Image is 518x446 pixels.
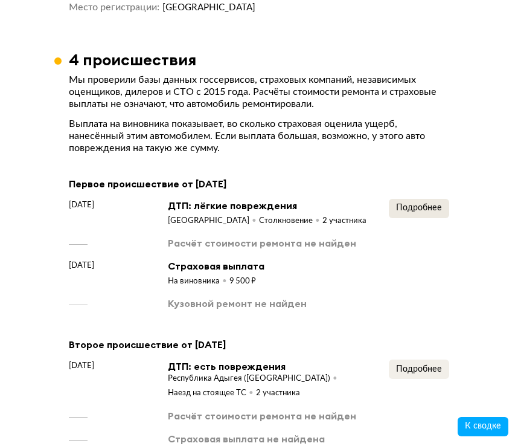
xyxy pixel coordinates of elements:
dt: Место регистрации [69,1,159,14]
div: Столкновение [259,216,322,227]
span: Подробнее [396,365,442,373]
div: 2 участника [256,388,300,399]
div: 9 500 ₽ [229,276,256,287]
div: Страховая выплата не найдена [168,432,325,445]
span: Подробнее [396,204,442,212]
div: ДТП: есть повреждения [168,360,389,373]
button: Подробнее [389,199,449,218]
div: На виновника [168,276,229,287]
span: [DATE] [69,360,94,372]
div: Расчёт стоимости ремонта не найден [168,236,356,250]
button: К сводке [458,417,508,436]
div: Наезд на стоящее ТС [168,388,256,399]
h3: 4 происшествия [69,50,196,69]
span: [GEOGRAPHIC_DATA] [162,3,255,12]
div: ДТП: лёгкие повреждения [168,199,366,212]
p: Мы проверили базы данных госсервисов, страховых компаний, независимых оценщиков, дилеров и СТО с ... [69,74,449,110]
div: Страховая выплата [168,259,264,273]
div: Второе происшествие от [DATE] [69,337,449,352]
span: [DATE] [69,199,94,211]
button: Подробнее [389,360,449,379]
div: Первое происшествие от [DATE] [69,176,449,192]
div: [GEOGRAPHIC_DATA] [168,216,259,227]
p: Выплата на виновника показывает, во сколько страховая оценила ущерб, нанесённый этим автомобилем.... [69,118,449,154]
span: [DATE] [69,259,94,271]
div: 2 участника [322,216,366,227]
div: Республика Адыгея ([GEOGRAPHIC_DATA]) [168,373,340,384]
div: Расчёт стоимости ремонта не найден [168,409,356,422]
span: К сводке [465,422,501,430]
div: Кузовной ремонт не найден [168,297,307,310]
